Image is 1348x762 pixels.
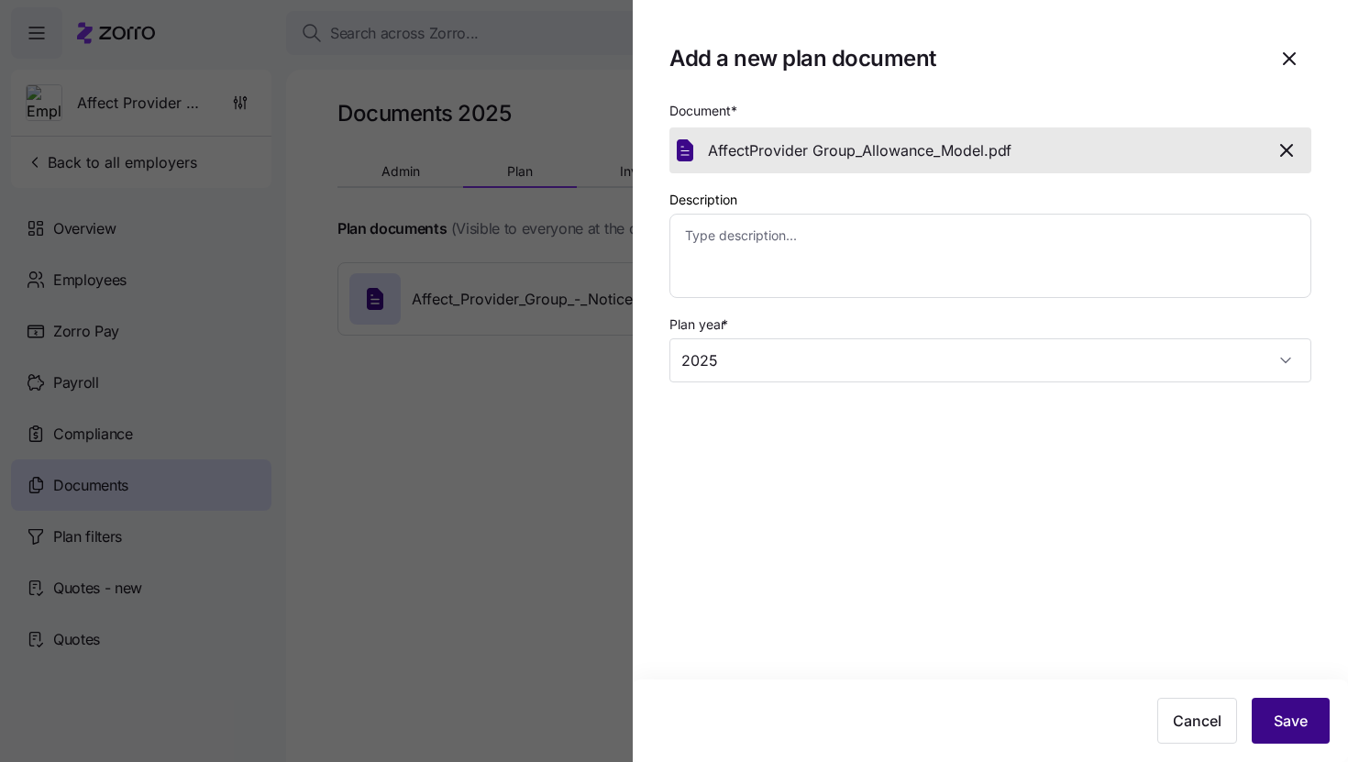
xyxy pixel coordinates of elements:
label: Description [669,190,737,210]
label: Plan year [669,315,732,335]
span: Document * [669,102,737,120]
h1: Add a new plan document [669,44,1253,72]
span: AffectProvider Group_Allowance_Model. [708,139,989,162]
span: pdf [989,139,1011,162]
input: Select plan year [669,338,1311,382]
